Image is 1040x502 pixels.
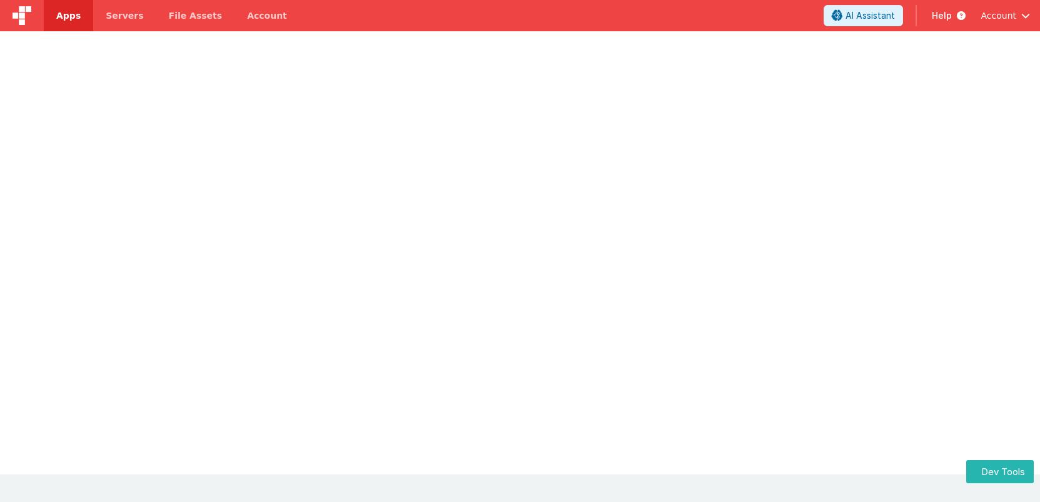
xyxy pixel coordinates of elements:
[106,9,143,22] span: Servers
[56,9,81,22] span: Apps
[932,9,952,22] span: Help
[981,9,1016,22] span: Account
[966,460,1034,483] button: Dev Tools
[981,9,1030,22] button: Account
[846,9,895,22] span: AI Assistant
[169,9,223,22] span: File Assets
[824,5,903,26] button: AI Assistant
